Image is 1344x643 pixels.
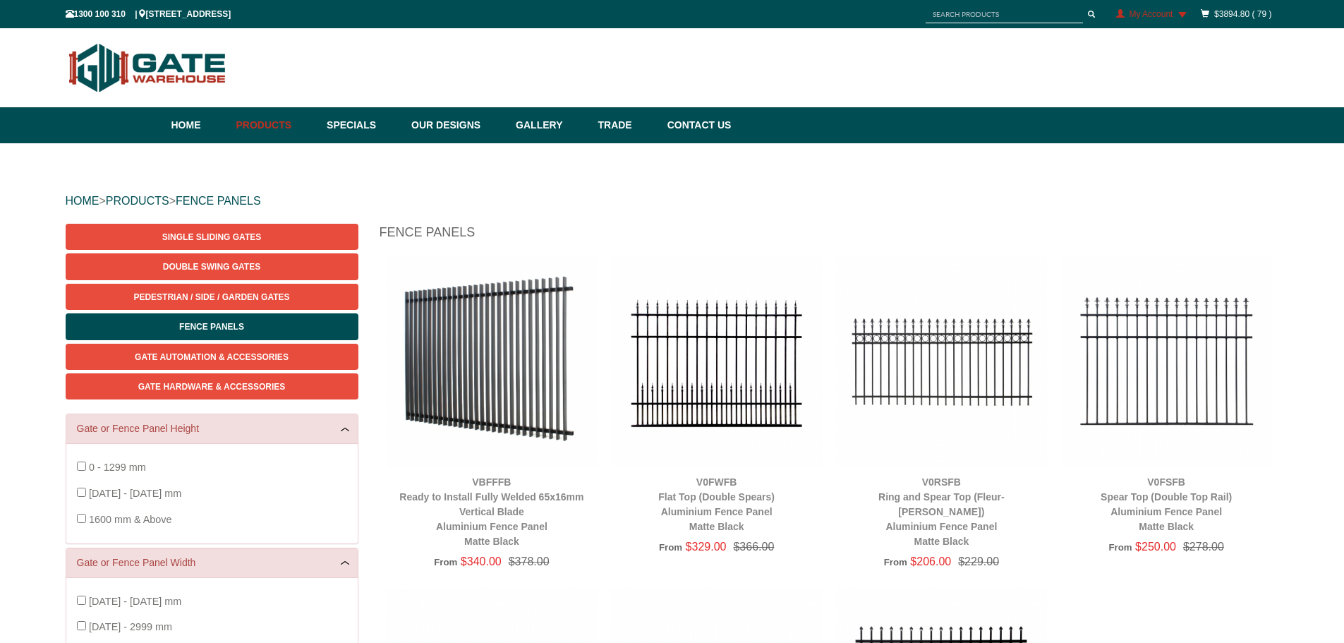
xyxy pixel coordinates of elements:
span: 1300 100 310 | [STREET_ADDRESS] [66,9,231,19]
span: $340.00 [461,555,502,567]
span: Pedestrian / Side / Garden Gates [133,292,289,302]
span: From [434,557,457,567]
a: PRODUCTS [106,195,169,207]
span: Gate Automation & Accessories [135,352,289,362]
a: Specials [320,107,404,143]
img: VBFFFB - Ready to Install Fully Welded 65x16mm Vertical Blade - Aluminium Fence Panel - Matte Bla... [387,256,598,467]
span: From [884,557,907,567]
span: From [659,542,682,553]
h1: Fence Panels [380,224,1279,248]
span: $378.00 [502,555,550,567]
a: V0RSFBRing and Spear Top (Fleur-[PERSON_NAME])Aluminium Fence PanelMatte Black [878,476,1005,547]
a: Gate Automation & Accessories [66,344,358,370]
a: VBFFFBReady to Install Fully Welded 65x16mm Vertical BladeAluminium Fence PanelMatte Black [399,476,583,547]
span: From [1108,542,1132,553]
a: V0FWFBFlat Top (Double Spears)Aluminium Fence PanelMatte Black [658,476,775,532]
img: V0FSFB - Spear Top (Double Top Rail) - Aluminium Fence Panel - Matte Black - Gate Warehouse [1061,256,1272,467]
a: Products [229,107,320,143]
a: HOME [66,195,99,207]
a: V0FSFBSpear Top (Double Top Rail)Aluminium Fence PanelMatte Black [1101,476,1232,532]
span: 1600 mm & Above [89,514,172,525]
span: Gate Hardware & Accessories [138,382,286,392]
a: Gate or Fence Panel Width [77,555,347,570]
span: $366.00 [726,541,774,553]
a: Gate or Fence Panel Height [77,421,347,436]
span: 0 - 1299 mm [89,462,146,473]
img: V0RSFB - Ring and Spear Top (Fleur-de-lis) - Aluminium Fence Panel - Matte Black - Gate Warehouse [836,256,1047,467]
span: Double Swing Gates [163,262,260,272]
span: My Account [1129,9,1173,19]
span: Fence Panels [179,322,244,332]
span: $278.00 [1176,541,1224,553]
span: [DATE] - [DATE] mm [89,488,181,499]
a: Gate Hardware & Accessories [66,373,358,399]
a: Double Swing Gates [66,253,358,280]
a: Gallery [509,107,591,143]
a: Pedestrian / Side / Garden Gates [66,284,358,310]
a: Fence Panels [66,313,358,339]
span: [DATE] - [DATE] mm [89,596,181,607]
a: Our Designs [404,107,509,143]
span: Single Sliding Gates [162,232,261,242]
div: > > [66,179,1279,224]
span: $250.00 [1135,541,1176,553]
img: V0FWFB - Flat Top (Double Spears) - Aluminium Fence Panel - Matte Black - Gate Warehouse [611,256,822,467]
img: Gate Warehouse [66,35,230,100]
a: Home [171,107,229,143]
a: Single Sliding Gates [66,224,358,250]
span: $329.00 [686,541,727,553]
a: FENCE PANELS [176,195,261,207]
span: $206.00 [910,555,951,567]
a: Contact Us [660,107,732,143]
a: Trade [591,107,660,143]
input: SEARCH PRODUCTS [926,6,1083,23]
a: $3894.80 ( 79 ) [1214,9,1271,19]
span: $229.00 [951,555,999,567]
span: [DATE] - 2999 mm [89,621,172,632]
